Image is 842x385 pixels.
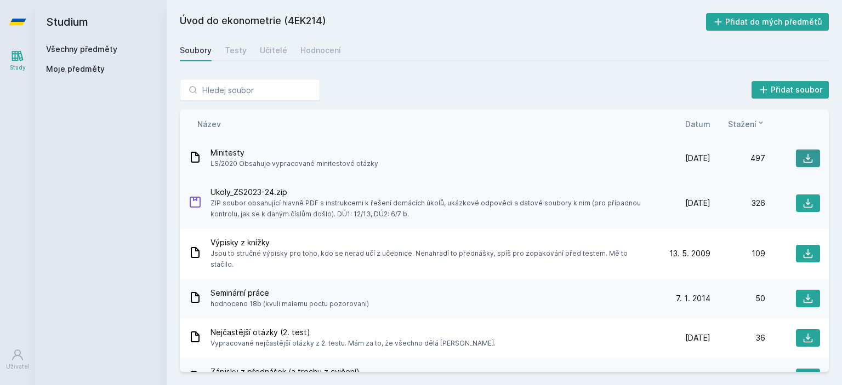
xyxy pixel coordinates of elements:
[706,13,829,31] button: Přidat do mých předmětů
[180,79,320,101] input: Hledej soubor
[300,39,341,61] a: Hodnocení
[710,332,765,343] div: 36
[685,118,710,130] button: Datum
[728,118,765,130] button: Stažení
[225,39,247,61] a: Testy
[180,45,212,56] div: Soubory
[197,118,221,130] button: Název
[46,44,117,54] a: Všechny předměty
[10,64,26,72] div: Study
[180,13,706,31] h2: Úvod do ekonometrie (4EK214)
[210,187,651,198] span: Ukoly_ZS2023-24.zip
[710,153,765,164] div: 497
[2,44,33,77] a: Study
[225,45,247,56] div: Testy
[676,293,710,304] span: 7. 1. 2014
[685,332,710,343] span: [DATE]
[728,118,756,130] span: Stažení
[210,327,496,338] span: Nejčastější otázky (2. test)
[46,64,105,74] span: Moje předměty
[210,288,369,298] span: Seminární práce
[752,81,829,99] button: Přidat soubor
[669,248,710,259] span: 13. 5. 2009
[210,158,378,169] span: LS/2020 Obsahuje vypracované minitestové otázky
[210,248,651,270] span: Jsou to stručné výpisky pro toho, kdo se nerad učí z učebnice. Nenahradí to přednášky, spíš pro z...
[710,293,765,304] div: 50
[710,198,765,209] div: 326
[685,198,710,209] span: [DATE]
[189,196,202,211] div: ZIP
[6,363,29,371] div: Uživatel
[260,39,287,61] a: Učitelé
[210,198,651,220] span: ZIP soubor obsahující hlavně PDF s instrukcemi k řešení domácích úkolů, ukázkové odpovědi a datov...
[260,45,287,56] div: Učitelé
[685,153,710,164] span: [DATE]
[210,298,369,309] span: hodnoceno 18b (kvuli malemu poctu pozorovani)
[300,45,341,56] div: Hodnocení
[710,248,765,259] div: 109
[210,338,496,349] span: Vypracované nejčastější otázky z 2. testu. Mám za to, že všechno dělá [PERSON_NAME].
[210,237,651,248] span: Výpisky z knížky
[2,343,33,376] a: Uživatel
[210,366,360,377] span: Zápisky z přednášek (a trochu z cvičení)
[210,147,378,158] span: Minitesty
[180,39,212,61] a: Soubory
